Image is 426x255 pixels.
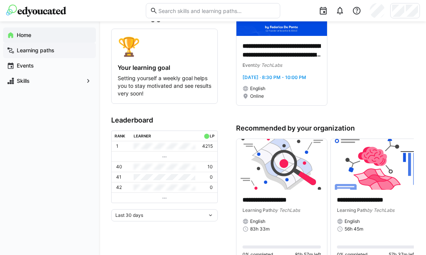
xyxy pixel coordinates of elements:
h3: Leaderboard [111,116,218,124]
span: English [250,218,265,224]
img: image [331,139,421,190]
input: Search skills and learning paths… [158,7,276,14]
span: Learning Path [243,207,273,213]
span: Learning Path [337,207,367,213]
p: 0 [210,174,213,180]
p: 4215 [202,143,213,149]
span: English [250,86,265,92]
p: Setting yourself a weekly goal helps you to stay motivated and see results very soon! [118,74,211,97]
p: 41 [116,174,121,180]
h3: Recommended by your organization [236,124,414,132]
span: by TechLabs [255,62,282,68]
p: 1 [116,143,118,149]
p: 10 [207,164,213,170]
p: 0 [210,184,213,190]
span: 56h 45m [345,226,363,232]
span: English [345,218,360,224]
span: by TechLabs [273,207,300,213]
span: Last 30 days [115,212,143,218]
img: image [236,139,327,190]
p: 42 [116,184,122,190]
div: 🏆 [118,35,211,58]
span: Online [250,93,264,99]
div: Rank [115,134,125,138]
div: Learner [134,134,151,138]
span: 83h 33m [250,226,270,232]
div: LP [210,134,214,138]
h4: Your learning goal [118,64,211,71]
span: [DATE] · 8:30 PM - 10:00 PM [243,74,306,80]
span: by TechLabs [367,207,394,213]
p: 40 [116,164,122,170]
span: Event [243,62,255,68]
